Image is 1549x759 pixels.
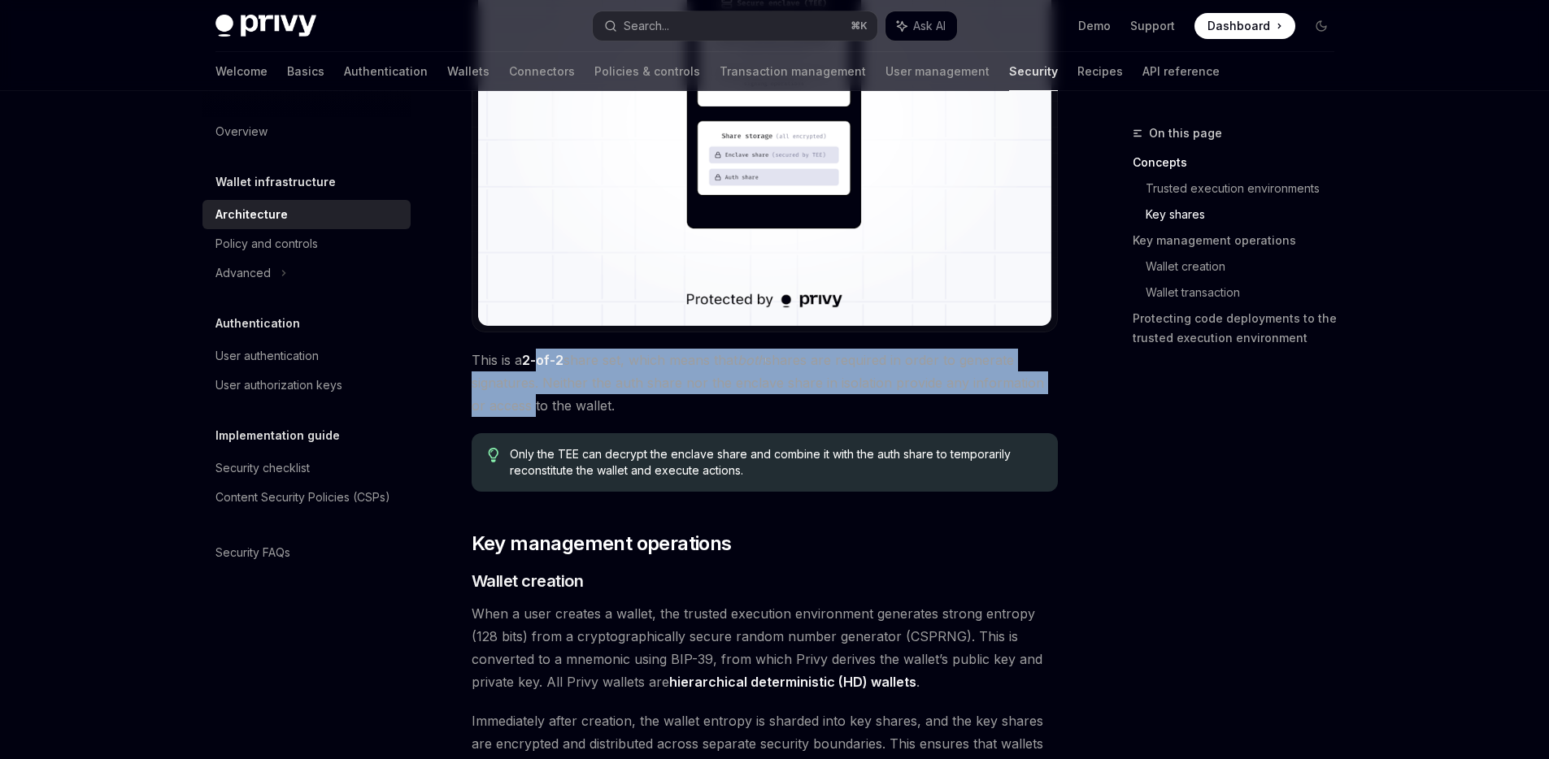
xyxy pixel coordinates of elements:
[215,426,340,445] h5: Implementation guide
[202,371,411,400] a: User authorization keys
[202,538,411,567] a: Security FAQs
[1133,228,1347,254] a: Key management operations
[215,458,310,478] div: Security checklist
[488,448,499,462] svg: Tip
[215,52,268,91] a: Welcome
[287,52,324,91] a: Basics
[215,122,268,141] div: Overview
[720,52,866,91] a: Transaction management
[1146,254,1347,280] a: Wallet creation
[885,52,990,91] a: User management
[202,453,411,483] a: Security checklist
[594,52,700,91] a: Policies & controls
[593,11,877,41] button: Search...⌘K
[851,20,868,33] span: ⌘ K
[1146,202,1347,228] a: Key shares
[215,314,300,333] h5: Authentication
[202,117,411,146] a: Overview
[1194,13,1295,39] a: Dashboard
[1133,150,1347,176] a: Concepts
[669,674,916,691] a: hierarchical deterministic (HD) wallets
[472,349,1058,417] span: This is a share set, which means that shares are required in order to generate signatures. Neithe...
[215,205,288,224] div: Architecture
[1146,280,1347,306] a: Wallet transaction
[202,341,411,371] a: User authentication
[1142,52,1220,91] a: API reference
[885,11,957,41] button: Ask AI
[215,346,319,366] div: User authentication
[1146,176,1347,202] a: Trusted execution environments
[738,352,765,368] em: both
[215,375,342,395] div: User authorization keys
[472,602,1058,693] span: When a user creates a wallet, the trusted execution environment generates strong entropy (128 bit...
[509,52,575,91] a: Connectors
[1130,18,1175,34] a: Support
[202,229,411,258] a: Policy and controls
[215,15,316,37] img: dark logo
[202,483,411,512] a: Content Security Policies (CSPs)
[215,488,390,507] div: Content Security Policies (CSPs)
[1308,13,1334,39] button: Toggle dark mode
[1078,18,1111,34] a: Demo
[202,200,411,229] a: Architecture
[913,18,946,34] span: Ask AI
[472,531,732,557] span: Key management operations
[1009,52,1058,91] a: Security
[215,172,336,192] h5: Wallet infrastructure
[215,234,318,254] div: Policy and controls
[510,446,1041,479] span: Only the TEE can decrypt the enclave share and combine it with the auth share to temporarily reco...
[1133,306,1347,351] a: Protecting code deployments to the trusted execution environment
[1207,18,1270,34] span: Dashboard
[1077,52,1123,91] a: Recipes
[472,570,584,592] span: Wallet creation
[447,52,490,91] a: Wallets
[522,352,563,368] strong: 2-of-2
[1149,124,1222,143] span: On this page
[215,543,290,562] div: Security FAQs
[624,16,669,36] div: Search...
[344,52,428,91] a: Authentication
[215,263,271,283] div: Advanced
